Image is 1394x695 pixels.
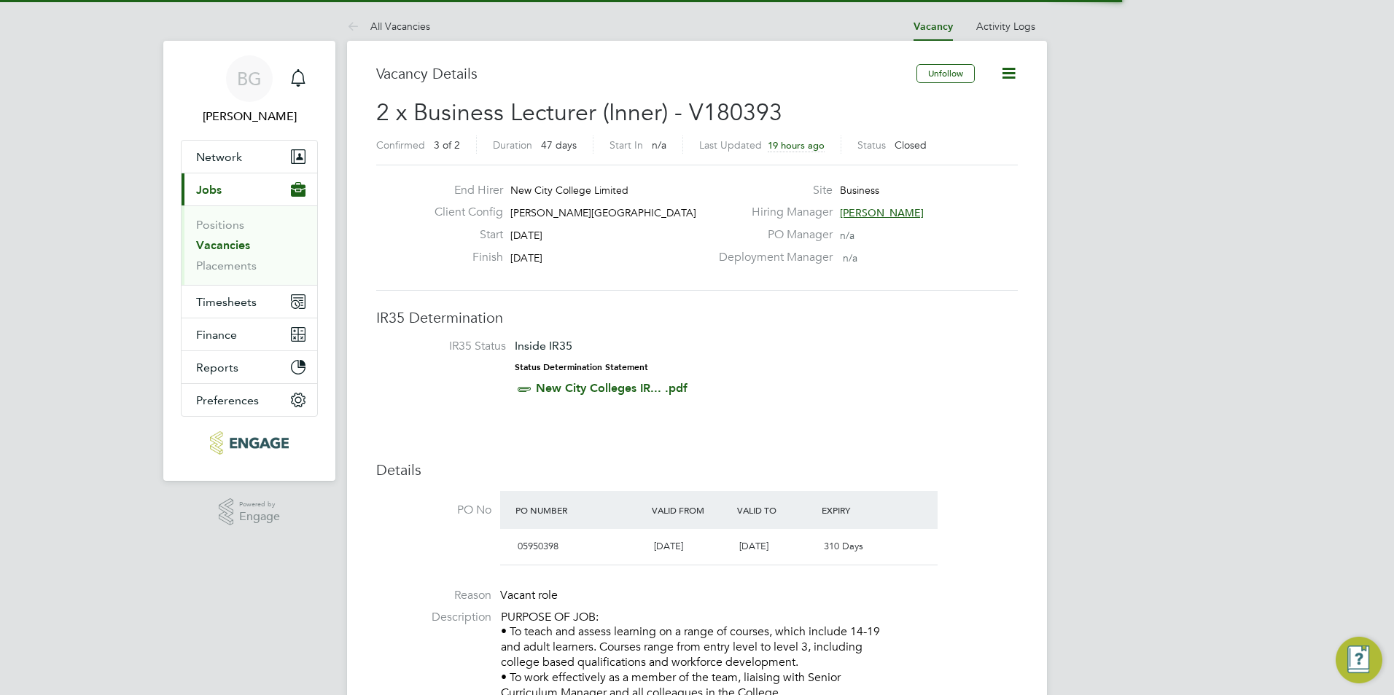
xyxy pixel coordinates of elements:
h3: Details [376,460,1018,479]
button: Finance [182,318,317,350]
span: 19 hours ago [768,139,825,152]
button: Timesheets [182,286,317,318]
label: Site [710,183,833,198]
label: Hiring Manager [710,205,833,220]
span: New City College Limited [510,184,628,197]
label: Status [857,138,886,152]
span: Becky Green [181,108,318,125]
a: Powered byEngage [219,498,281,526]
button: Preferences [182,384,317,416]
button: Jobs [182,173,317,205]
span: Preferences [196,393,259,407]
label: Duration [493,138,532,152]
span: n/a [843,251,857,264]
span: n/a [652,138,666,152]
span: n/a [840,229,854,242]
a: Positions [196,218,244,232]
span: Business [840,184,879,197]
div: PO Number [512,497,648,523]
a: BG[PERSON_NAME] [181,55,318,125]
h3: Vacancy Details [376,64,916,83]
label: IR35 Status [391,339,506,354]
label: Client Config [423,205,503,220]
span: [PERSON_NAME] [840,206,924,219]
div: Jobs [182,205,317,285]
label: Last Updated [699,138,762,152]
span: Engage [239,511,280,523]
span: Vacant role [500,588,558,602]
label: Confirmed [376,138,425,152]
a: Go to home page [181,431,318,455]
span: [DATE] [739,540,768,552]
span: Finance [196,328,237,342]
span: Jobs [196,183,222,197]
button: Network [182,141,317,173]
span: [PERSON_NAME][GEOGRAPHIC_DATA] [510,206,696,219]
label: Deployment Manager [710,250,833,265]
span: Network [196,150,242,164]
span: 47 days [541,138,577,152]
span: Reports [196,361,238,374]
img: carbonrecruitment-logo-retina.png [210,431,288,455]
span: Powered by [239,498,280,511]
label: Description [376,610,491,625]
span: Closed [895,138,927,152]
label: PO Manager [710,227,833,243]
nav: Main navigation [163,41,335,481]
a: Vacancies [196,238,250,252]
h3: IR35 Determination [376,308,1018,327]
button: Unfollow [916,64,975,83]
label: Start In [610,138,643,152]
label: Finish [423,250,503,265]
strong: Status Determination Statement [515,362,648,372]
div: Valid From [648,497,733,523]
label: Reason [376,588,491,603]
span: 310 Days [824,540,863,552]
span: 3 of 2 [434,138,460,152]
a: New City Colleges IR... .pdf [536,381,688,395]
span: [DATE] [654,540,683,552]
button: Engage Resource Center [1336,637,1382,683]
label: PO No [376,503,491,518]
a: Vacancy [914,20,953,33]
a: Placements [196,259,257,272]
button: Reports [182,351,317,383]
span: 2 x Business Lecturer (Inner) - V180393 [376,98,782,127]
span: Timesheets [196,295,257,309]
span: Inside IR35 [515,339,572,353]
div: Expiry [818,497,903,523]
div: Valid To [733,497,819,523]
label: End Hirer [423,183,503,198]
span: BG [237,69,262,88]
span: [DATE] [510,251,542,264]
span: [DATE] [510,229,542,242]
label: Start [423,227,503,243]
a: Activity Logs [976,20,1035,33]
a: All Vacancies [347,20,430,33]
span: 05950398 [518,540,558,552]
